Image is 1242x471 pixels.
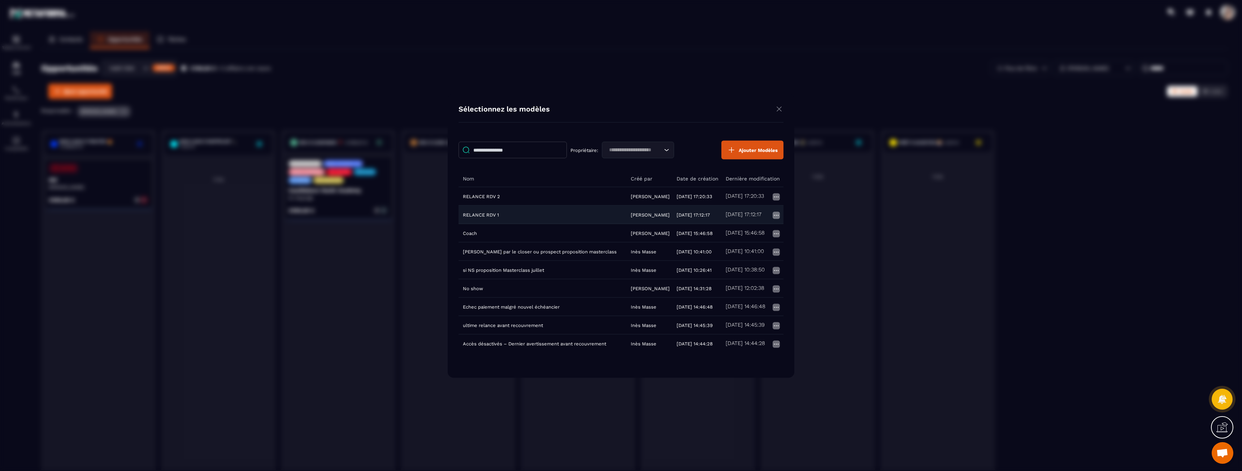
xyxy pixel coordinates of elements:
[626,224,672,242] td: [PERSON_NAME]
[726,229,765,236] h5: [DATE] 15:46:58
[772,303,781,311] img: more icon
[626,316,672,334] td: Inès Masse
[672,242,721,261] td: [DATE] 10:41:00
[772,229,781,238] img: more icon
[726,266,765,273] h5: [DATE] 10:38:50
[626,261,672,279] td: Inès Masse
[1212,442,1233,464] a: Ouvrir le chat
[775,104,783,113] img: close
[626,205,672,224] td: [PERSON_NAME]
[772,340,781,348] img: more icon
[459,297,626,316] td: Echec paiement malgré nouvel échéancier
[459,242,626,261] td: [PERSON_NAME] par le closer ou prospect proposition masterclass
[772,192,781,201] img: more icon
[772,266,781,275] img: more icon
[739,147,778,153] span: Ajouter Modèles
[607,146,662,154] input: Search for option
[726,321,765,328] h5: [DATE] 14:45:39
[672,316,721,334] td: [DATE] 14:45:39
[672,205,721,224] td: [DATE] 17:12:17
[672,170,721,187] th: Date de création
[772,211,781,219] img: more icon
[626,242,672,261] td: Inès Masse
[626,279,672,297] td: [PERSON_NAME]
[672,297,721,316] td: [DATE] 14:46:48
[726,248,764,255] h5: [DATE] 10:41:00
[672,224,721,242] td: [DATE] 15:46:58
[459,224,626,242] td: Coach
[459,334,626,353] td: Accès désactivés – Dernier avertissement avant recouvrement
[570,147,598,153] p: Propriétaire:
[672,261,721,279] td: [DATE] 10:26:41
[459,261,626,279] td: si NS proposition Masterclass juillet
[626,170,672,187] th: Créé par
[772,284,781,293] img: more icon
[459,205,626,224] td: RELANCE RDV 1
[602,141,674,158] div: Search for option
[626,297,672,316] td: Inès Masse
[726,340,765,347] h5: [DATE] 14:44:28
[672,187,721,205] td: [DATE] 17:20:33
[459,170,626,187] th: Nom
[721,170,783,187] th: Dernière modification
[672,279,721,297] td: [DATE] 14:31:28
[459,104,550,115] h4: Sélectionnez les modèles
[726,192,764,200] h5: [DATE] 17:20:33
[727,145,736,154] img: plus
[726,211,761,218] h5: [DATE] 17:12:17
[459,316,626,334] td: ultime relance avant recouvrement
[672,334,721,353] td: [DATE] 14:44:28
[459,279,626,297] td: No show
[626,334,672,353] td: Inès Masse
[772,321,781,330] img: more icon
[459,187,626,205] td: RELANCE RDV 2
[726,303,765,310] h5: [DATE] 14:46:48
[721,140,783,159] button: Ajouter Modèles
[726,284,764,292] h5: [DATE] 12:02:38
[626,187,672,205] td: [PERSON_NAME]
[772,248,781,256] img: more icon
